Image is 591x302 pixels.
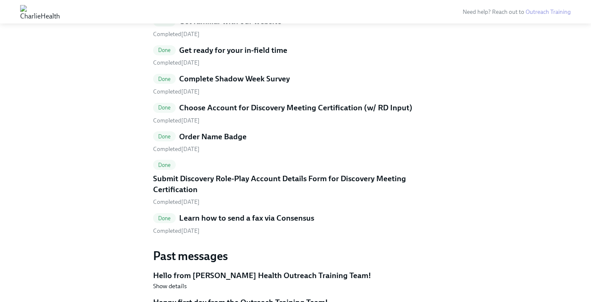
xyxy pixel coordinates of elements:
span: Wednesday, September 10th 2025, 4:02 pm [153,88,200,95]
span: Wednesday, September 10th 2025, 4:03 pm [153,59,200,66]
h5: Choose Account for Discovery Meeting Certification (w/ RD Input) [179,102,412,113]
span: Need help? Reach out to [463,8,571,16]
a: DoneComplete Shadow Week Survey Completed[DATE] [153,73,438,96]
span: Done [153,76,176,82]
img: CharlieHealth [20,5,60,18]
span: Thursday, September 18th 2025, 6:46 pm [153,117,200,124]
span: Monday, September 15th 2025, 3:42 pm [153,146,200,153]
h5: Order Name Badge [179,131,247,142]
span: Thursday, September 18th 2025, 6:46 pm [153,198,200,206]
a: DoneSubmit Discovery Role-Play Account Details Form for Discovery Meeting Certification Completed... [153,160,438,206]
h5: Submit Discovery Role-Play Account Details Form for Discovery Meeting Certification [153,173,438,195]
span: Wednesday, September 10th 2025, 4:04 pm [153,31,200,38]
a: DoneGet familiar with our website Completed[DATE] [153,16,438,38]
a: DoneLearn how to send a fax via Consensus Completed[DATE] [153,213,438,235]
h3: Past messages [153,248,438,263]
span: Done [153,215,176,221]
span: Done [153,162,176,168]
span: Done [153,133,176,140]
a: DoneChoose Account for Discovery Meeting Certification (w/ RD Input) Completed[DATE] [153,102,438,125]
h5: Get ready for your in-field time [179,45,287,56]
h5: Complete Shadow Week Survey [179,73,290,84]
a: DoneOrder Name Badge Completed[DATE] [153,131,438,154]
span: Done [153,104,176,111]
span: Done [153,47,176,53]
button: Show details [153,282,187,290]
h5: Hello from [PERSON_NAME] Health Outreach Training Team! [153,270,438,281]
h5: Learn how to send a fax via Consensus [179,213,314,224]
a: DoneGet ready for your in-field time Completed[DATE] [153,45,438,67]
span: Monday, September 15th 2025, 3:33 pm [153,227,200,234]
a: Outreach Training [526,8,571,16]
